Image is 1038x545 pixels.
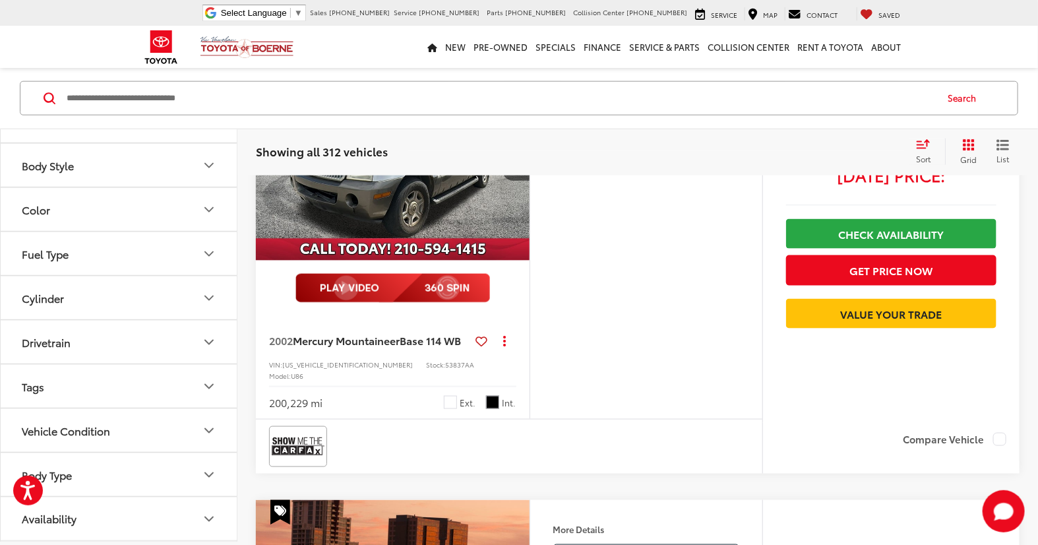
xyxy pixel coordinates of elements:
button: TagsTags [1,365,238,408]
a: Specials [532,26,580,68]
span: 2002 [269,333,293,348]
a: Service [692,7,741,20]
h4: More Details [553,525,739,534]
a: Rent a Toyota [793,26,867,68]
span: Stock: [426,360,445,369]
span: Ext. [460,397,476,409]
a: Service & Parts: Opens in a new tab [625,26,704,68]
div: Body Type [201,467,217,483]
span: Service [711,10,737,20]
span: Int. [503,397,516,409]
a: Value Your Trade [786,299,996,329]
div: Body Type [22,468,72,481]
span: dropdown dots [503,335,506,346]
span: Grid [960,154,977,166]
div: Tags [201,379,217,395]
button: Search [935,82,995,115]
a: My Saved Vehicles [857,7,903,20]
a: 2002Mercury MountaineerBase 114 WB [269,333,471,348]
span: VIN: [269,360,282,369]
div: Cylinder [22,292,64,304]
span: [DATE] Price: [786,168,996,181]
a: Check Availability [786,219,996,249]
div: Vehicle Condition [201,423,217,439]
span: Model: [269,371,291,381]
span: Dark Graphite [486,396,499,409]
button: ColorColor [1,188,238,231]
button: Vehicle ConditionVehicle Condition [1,409,238,452]
button: Actions [493,329,516,352]
div: Availability [201,511,217,527]
div: Drivetrain [201,335,217,350]
span: [PHONE_NUMBER] [626,7,687,17]
div: Fuel Type [201,246,217,262]
a: Home [423,26,441,68]
button: CylinderCylinder [1,276,238,319]
span: Sales [310,7,327,17]
a: Contact [785,7,841,20]
a: About [867,26,905,68]
div: Vehicle Condition [22,424,110,437]
span: Base 114 WB [400,333,461,348]
span: U86 [291,371,303,381]
div: Color [22,203,50,216]
span: List [996,154,1010,165]
label: Compare Vehicle [903,433,1006,446]
span: Saved [878,10,900,20]
a: Map [745,7,781,20]
div: Availability [22,513,76,525]
a: Pre-Owned [470,26,532,68]
img: Vic Vaughan Toyota of Boerne [200,36,294,59]
button: Body TypeBody Type [1,453,238,496]
div: Tags [22,380,44,393]
img: Toyota [137,26,186,69]
span: [PHONE_NUMBER] [419,7,479,17]
span: [US_VEHICLE_IDENTIFICATION_NUMBER] [282,360,413,369]
input: Search by Make, Model, or Keyword [65,82,935,114]
div: Body Style [22,159,74,172]
a: Select Language​ [221,8,303,18]
span: Contact [807,10,838,20]
span: Mercury Mountaineer [293,333,400,348]
button: Body StyleBody Style [1,144,238,187]
span: Sort [916,153,931,164]
button: Fuel TypeFuel Type [1,232,238,275]
img: full motion video [295,274,490,303]
span: Special [270,500,290,525]
span: 53837AA [445,360,474,369]
button: DrivetrainDrivetrain [1,321,238,364]
button: Select sort value [909,139,945,165]
span: Showing all 312 vehicles [256,144,388,160]
span: Map [763,10,778,20]
div: Drivetrain [22,336,71,348]
div: Body Style [201,158,217,174]
button: List View [987,139,1020,165]
div: Color [201,202,217,218]
button: Grid View [945,139,987,165]
span: Oxford White Clearcoat/Mineral Gray Metallic [444,396,457,409]
a: Collision Center [704,26,793,68]
a: New [441,26,470,68]
span: Select Language [221,8,287,18]
span: Parts [487,7,503,17]
svg: Start Chat [983,490,1025,532]
div: 200,229 mi [269,395,322,410]
span: [PHONE_NUMBER] [329,7,390,17]
span: ​ [290,8,291,18]
div: Fuel Type [22,247,69,260]
div: Cylinder [201,290,217,306]
button: Toggle Chat Window [983,490,1025,532]
a: Finance [580,26,625,68]
span: ▼ [294,8,303,18]
span: [PHONE_NUMBER] [505,7,566,17]
img: View CARFAX report [272,429,324,464]
button: Get Price Now [786,255,996,285]
span: Collision Center [573,7,625,17]
span: Service [394,7,417,17]
button: AvailabilityAvailability [1,497,238,540]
